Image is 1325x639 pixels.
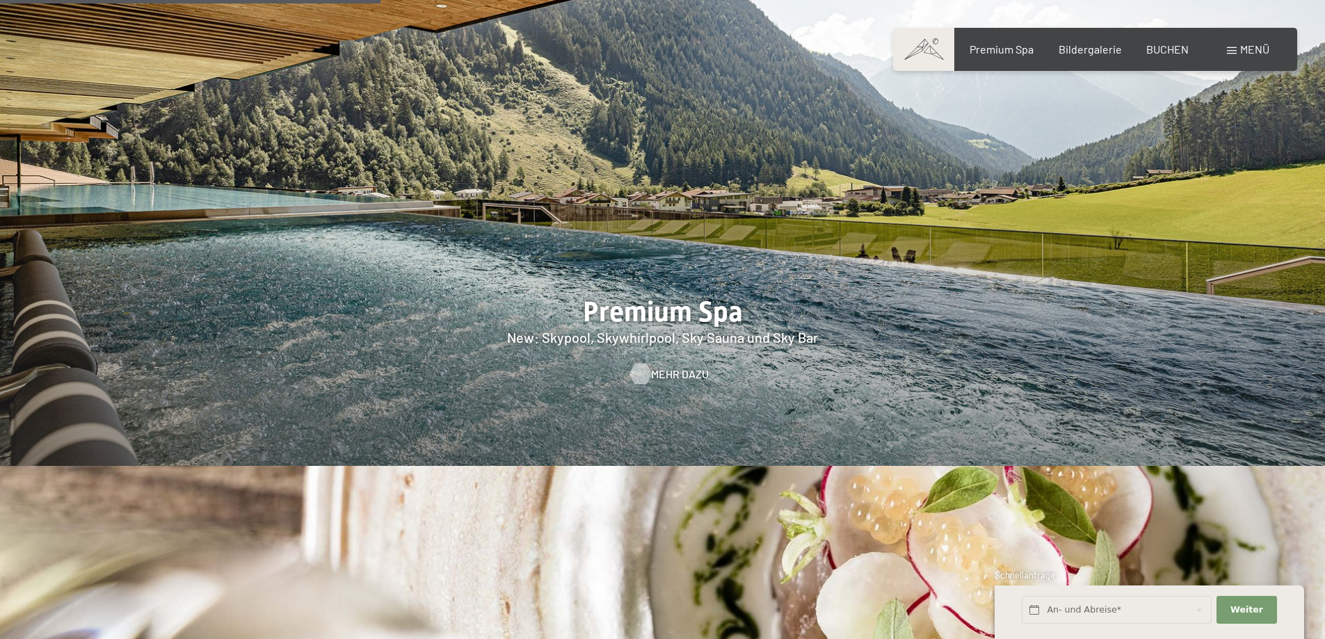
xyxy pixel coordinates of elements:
[1146,42,1189,56] a: BUCHEN
[1059,42,1122,56] a: Bildergalerie
[970,42,1034,56] a: Premium Spa
[995,569,1055,581] span: Schnellanfrage
[630,366,695,382] a: Mehr dazu
[1216,596,1276,624] button: Weiter
[1240,42,1269,56] span: Menü
[651,366,709,382] span: Mehr dazu
[1230,604,1263,616] span: Weiter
